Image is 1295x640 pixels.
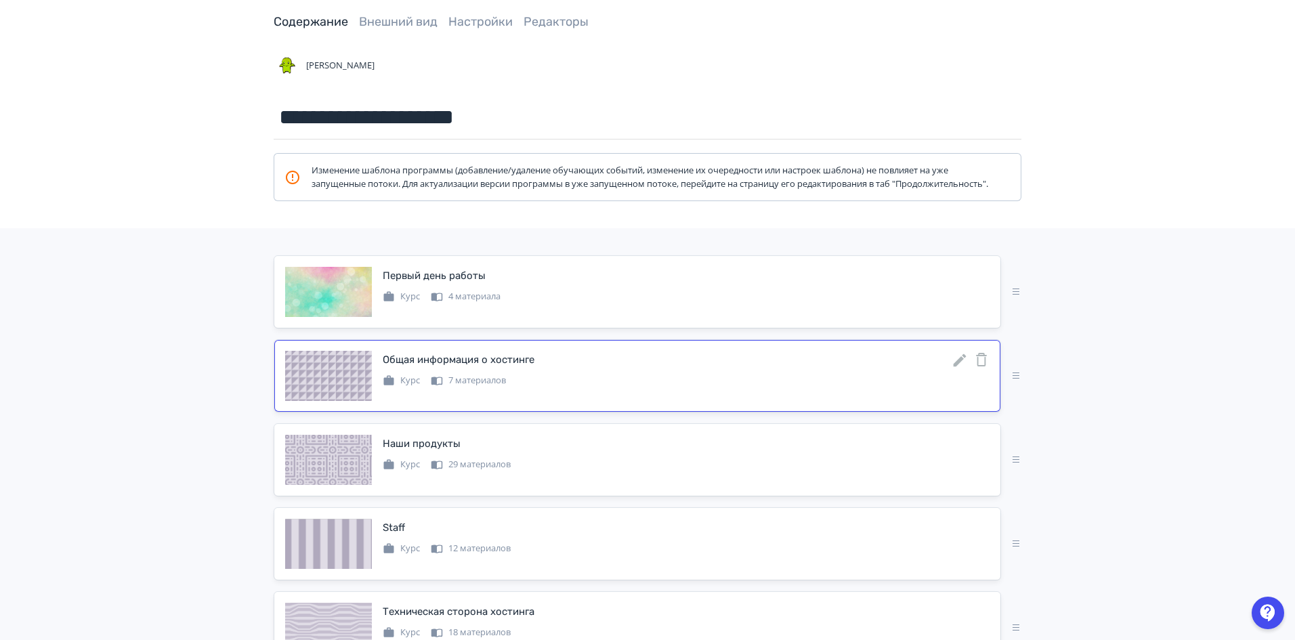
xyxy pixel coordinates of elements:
div: 29 материалов [431,458,511,471]
div: 7 материалов [431,374,506,387]
div: Наши продукты [383,436,461,452]
div: Курс [383,542,420,555]
div: Курс [383,458,420,471]
span: [PERSON_NAME] [306,59,375,72]
div: Курс [383,290,420,303]
div: Общая информация о хостинге [383,352,534,368]
a: Редакторы [524,14,589,29]
a: Внешний вид [359,14,438,29]
div: Изменение шаблона программы (добавление/удаление обучающих событий, изменение их очередности или ... [284,164,989,190]
div: 4 материала [431,290,501,303]
div: Курс [383,626,420,639]
div: Staff [383,520,405,536]
img: Avatar [274,52,301,79]
div: Первый день работы [383,268,486,284]
div: Техническая сторона хостинга [383,604,534,620]
div: 12 материалов [431,542,511,555]
div: 18 материалов [431,626,511,639]
div: Курс [383,374,420,387]
a: Настройки [448,14,513,29]
a: Содержание [274,14,348,29]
